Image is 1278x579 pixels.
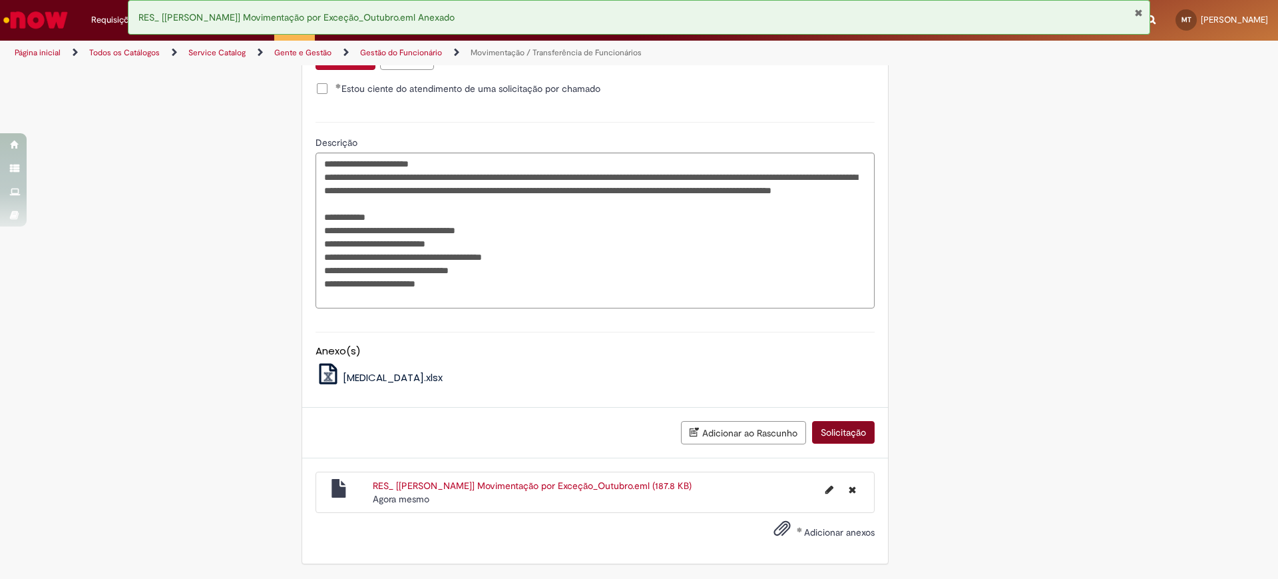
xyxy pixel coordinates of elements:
[817,479,841,500] button: Editar nome de arquivo RES_ [Leonardo Paim] Movimentação por Exceção_Outubro.eml
[373,480,692,492] a: RES_ [[PERSON_NAME]] Movimentação por Exceção_Outubro.eml (187.8 KB)
[274,47,331,58] a: Gente e Gestão
[10,41,842,65] ul: Trilhas de página
[681,421,806,444] button: Adicionar ao Rascunho
[1201,14,1268,25] span: [PERSON_NAME]
[360,47,442,58] a: Gestão do Funcionário
[373,493,429,505] time: 29/09/2025 18:34:48
[471,47,642,58] a: Movimentação / Transferência de Funcionários
[770,516,794,547] button: Adicionar anexos
[91,13,138,27] span: Requisições
[316,153,875,308] textarea: Descrição
[841,479,864,500] button: Excluir RES_ [Leonardo Paim] Movimentação por Exceção_Outubro.eml
[343,370,443,384] span: [MEDICAL_DATA].xlsx
[316,137,360,149] span: Descrição
[1,7,70,33] img: ServiceNow
[373,493,429,505] span: Agora mesmo
[335,83,341,89] span: Obrigatório Preenchido
[812,421,875,444] button: Solicitação
[138,11,455,23] span: RES_ [[PERSON_NAME]] Movimentação por Exceção_Outubro.eml Anexado
[188,47,246,58] a: Service Catalog
[1181,15,1191,24] span: MT
[804,526,875,538] span: Adicionar anexos
[316,346,875,357] h5: Anexo(s)
[15,47,61,58] a: Página inicial
[316,370,443,384] a: [MEDICAL_DATA].xlsx
[335,82,600,95] span: Estou ciente do atendimento de uma solicitação por chamado
[89,47,160,58] a: Todos os Catálogos
[1134,7,1143,18] button: Fechar Notificação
